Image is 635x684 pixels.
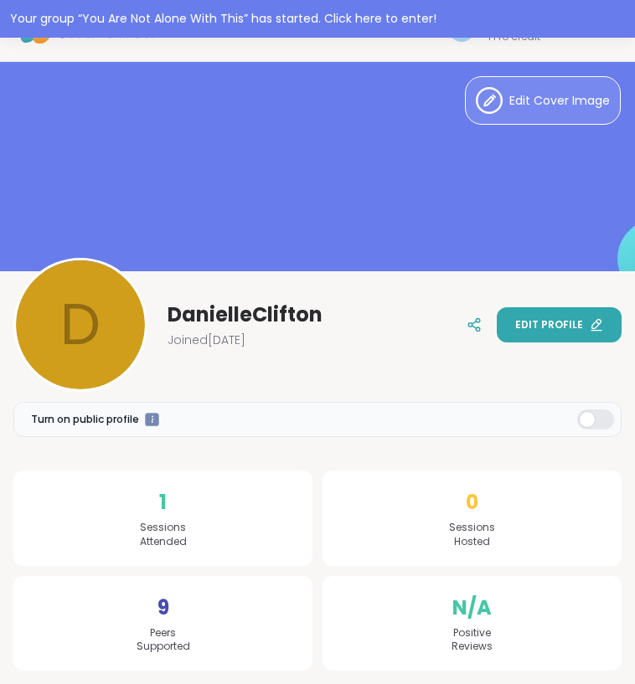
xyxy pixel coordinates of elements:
span: Sessions Attended [140,521,187,549]
button: Edit profile [497,307,622,342]
span: Joined [DATE] [168,332,245,348]
span: Positive Reviews [452,626,493,655]
iframe: Spotlight [145,413,159,427]
span: Sessions Hosted [449,521,495,549]
span: Edit Cover Image [509,92,610,110]
div: Your group “ You Are Not Alone With This ” has started. Click here to enter! [10,10,625,28]
span: 1 [159,487,167,517]
span: Edit profile [515,317,583,332]
span: 9 [157,593,169,623]
button: Edit Cover Image [465,76,621,125]
span: N/A [452,593,492,623]
span: Peers Supported [137,626,190,655]
span: 0 [466,487,478,517]
span: DanielleClifton [168,301,323,328]
span: Turn on public profile [31,412,139,427]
